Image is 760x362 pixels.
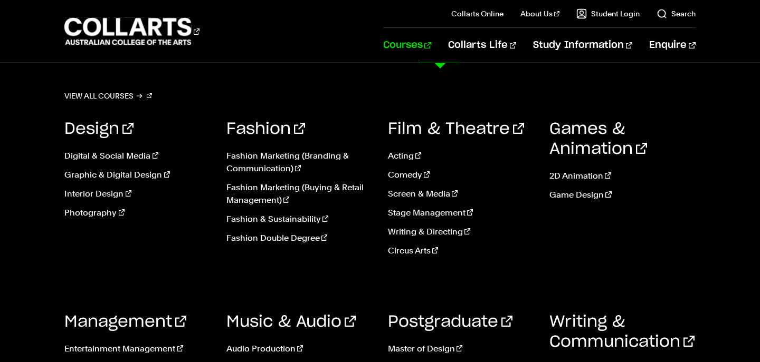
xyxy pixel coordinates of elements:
[388,207,534,219] a: Stage Management
[520,8,559,19] a: About Us
[451,8,503,19] a: Collarts Online
[388,150,534,162] a: Acting
[549,189,695,201] a: Game Design
[64,343,210,355] a: Entertainment Management
[388,169,534,181] a: Comedy
[533,28,632,63] a: Study Information
[388,188,534,200] a: Screen & Media
[64,121,134,137] a: Design
[226,213,372,226] a: Fashion & Sustainability
[549,121,647,157] a: Games & Animation
[388,343,534,355] a: Master of Design
[388,244,534,257] a: Circus Arts
[226,232,372,244] a: Fashion Double Degree
[226,150,372,175] a: Fashion Marketing (Branding & Communication)
[576,8,640,19] a: Student Login
[388,226,534,238] a: Writing & Directing
[226,121,305,137] a: Fashion
[549,170,695,182] a: 2D Animation
[64,314,186,330] a: Management
[64,150,210,162] a: Digital & Social Media
[64,207,210,219] a: Photography
[226,343,372,355] a: Audio Production
[64,16,199,46] div: Go to homepage
[64,89,152,103] a: View all courses
[388,314,512,330] a: Postgraduate
[448,28,516,63] a: Collarts Life
[549,314,695,350] a: Writing & Communication
[64,169,210,181] a: Graphic & Digital Design
[226,181,372,207] a: Fashion Marketing (Buying & Retail Management)
[383,28,431,63] a: Courses
[64,188,210,200] a: Interior Design
[388,121,524,137] a: Film & Theatre
[657,8,696,19] a: Search
[226,314,356,330] a: Music & Audio
[649,28,695,63] a: Enquire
